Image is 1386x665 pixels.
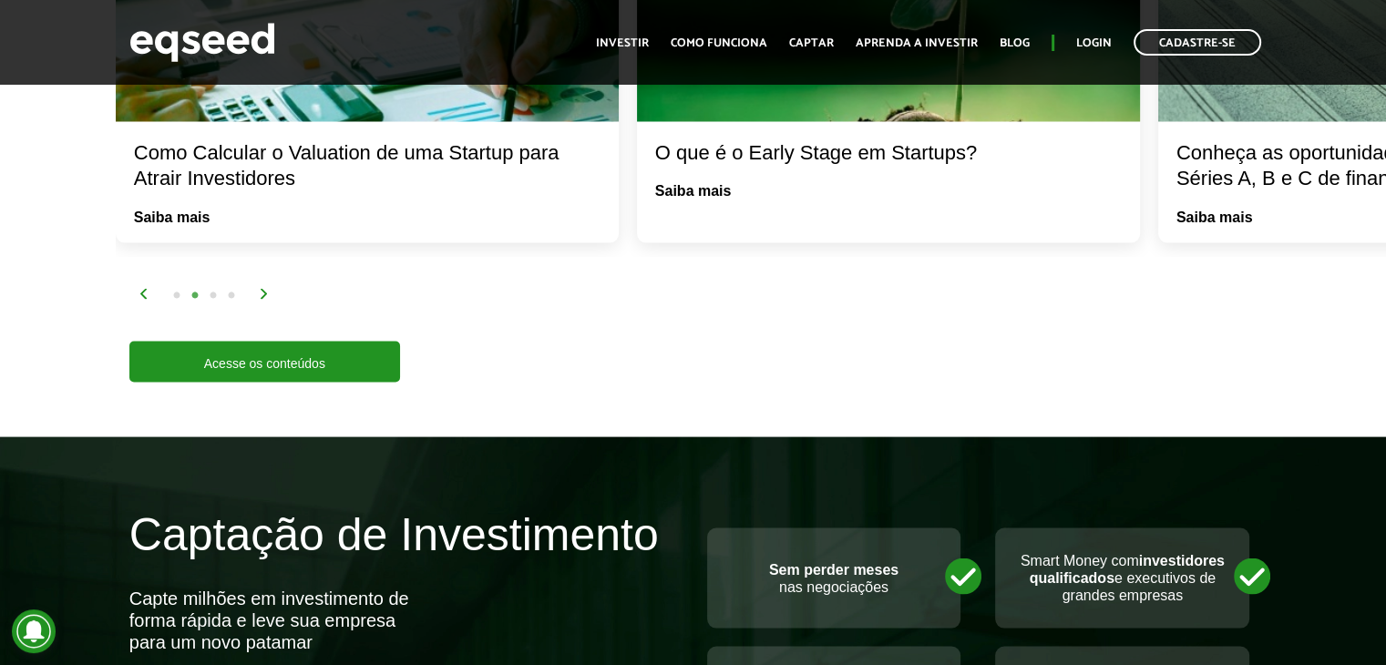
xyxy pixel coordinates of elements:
a: Saiba mais [134,210,210,225]
img: arrow%20right.svg [259,289,270,300]
a: Captar [789,37,834,49]
a: Cadastre-se [1134,29,1261,56]
a: Blog [1000,37,1030,49]
button: 3 of 2 [204,287,222,305]
strong: investidores qualificados [1030,553,1225,586]
div: Capte milhões em investimento de forma rápida e leve sua empresa para um novo patamar [129,588,421,653]
a: Como funciona [671,37,767,49]
img: arrow%20left.svg [139,289,149,300]
a: Login [1076,37,1112,49]
img: EqSeed [129,18,275,66]
a: Acesse os conteúdos [129,342,400,383]
button: 4 of 2 [222,287,241,305]
h2: Captação de Investimento [129,510,680,588]
a: Saiba mais [655,184,732,199]
p: nas negociações [725,561,943,596]
p: Smart Money com e executivos de grandes empresas [1013,552,1231,605]
button: 1 of 2 [168,287,186,305]
a: Investir [596,37,649,49]
div: Como Calcular o Valuation de uma Startup para Atrair Investidores [134,140,601,192]
button: 2 of 2 [186,287,204,305]
div: O que é o Early Stage em Startups? [655,140,1122,167]
strong: Sem perder meses [769,562,898,578]
a: Aprenda a investir [856,37,978,49]
a: Saiba mais [1176,210,1253,225]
